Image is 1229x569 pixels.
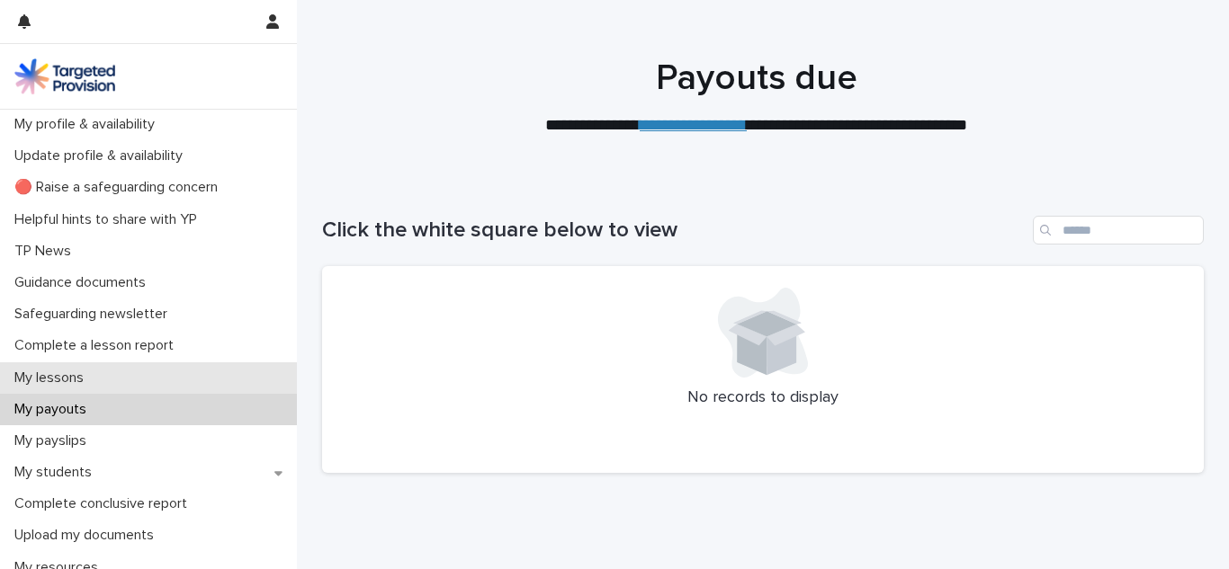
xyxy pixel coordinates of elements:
h1: Payouts due [316,57,1198,100]
h1: Click the white square below to view [322,218,1026,244]
p: No records to display [344,388,1182,408]
p: Update profile & availability [7,147,197,164]
p: Safeguarding newsletter [7,306,182,323]
p: TP News [7,243,85,260]
p: 🔴 Raise a safeguarding concern [7,179,232,196]
p: Upload my documents [7,527,168,544]
p: My payouts [7,401,101,418]
p: Complete a lesson report [7,337,188,354]
p: Complete conclusive report [7,495,202,512]
p: My students [7,464,106,481]
img: M5nRWzHhSzIhMunXDL62 [14,58,115,94]
p: Guidance documents [7,274,160,291]
p: My payslips [7,432,101,449]
input: Search [1033,216,1204,244]
p: My lessons [7,369,98,387]
p: Helpful hints to share with YP [7,211,211,228]
p: My profile & availability [7,116,169,133]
